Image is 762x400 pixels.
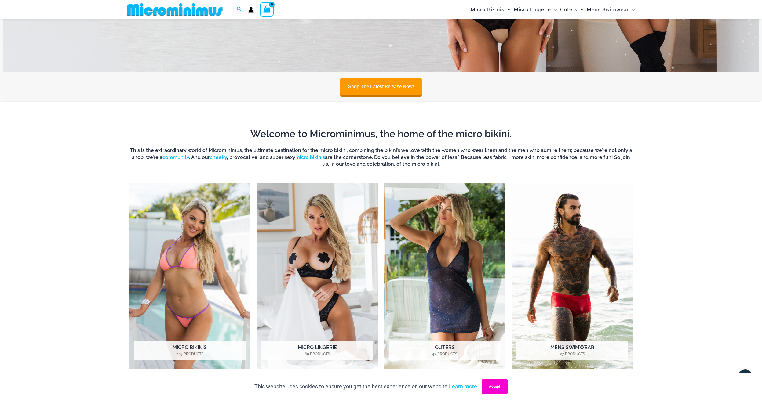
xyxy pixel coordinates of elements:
h2: Outers [389,341,501,360]
a: OutersMenu ToggleMenu Toggle [559,2,585,17]
img: Outers [384,183,506,369]
span: Menu Toggle [629,2,635,17]
a: Visit product category Micro Lingerie [257,183,378,369]
button: Accept [482,379,508,394]
a: Learn more [449,383,477,390]
mark: 27 Products [516,351,628,357]
span: Menu Toggle [578,2,584,17]
span: Outers [560,2,578,17]
a: Visit product category Outers [384,183,506,369]
mark: 47 Products [389,351,501,357]
span: Menu Toggle [551,2,557,17]
span: Menu Toggle [505,2,511,17]
img: Mens Swimwear [512,183,633,369]
a: Visit product category Micro Bikinis [129,183,251,369]
img: Micro Bikinis [129,183,251,369]
h2: Welcome to Microminimus, the home of the micro bikini. [129,128,633,140]
span: Micro Lingerie [514,2,551,17]
a: community [162,154,189,160]
h2: Mens Swimwear [516,341,628,360]
a: Micro BikinisMenu ToggleMenu Toggle [469,2,512,17]
a: Search icon link [237,6,242,13]
a: cheeky [210,154,227,160]
img: Micro Lingerie [257,183,378,369]
a: micro bikinis [295,154,325,160]
a: Mens SwimwearMenu ToggleMenu Toggle [585,2,636,17]
p: This website uses cookies to ensure you get the best experience on our website. [254,382,477,391]
a: Micro LingerieMenu ToggleMenu Toggle [512,2,559,17]
span: Mens Swimwear [587,2,629,17]
nav: Site Navigation [468,1,638,18]
a: Shop The Latest Release Now! [340,78,422,95]
h2: Micro Bikinis [134,341,246,360]
mark: 69 Products [261,351,373,357]
a: Account icon link [248,7,254,13]
h2: Micro Lingerie [261,341,373,360]
img: MM SHOP LOGO FLAT [125,3,225,16]
span: Micro Bikinis [471,2,505,17]
a: Visit product category Mens Swimwear [512,183,633,369]
h6: This is the extraordinary world of Microminimus, the ultimate destination for the micro bikini, c... [129,147,633,168]
mark: 245 Products [134,351,246,357]
a: View Shopping Cart, empty [260,2,274,16]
